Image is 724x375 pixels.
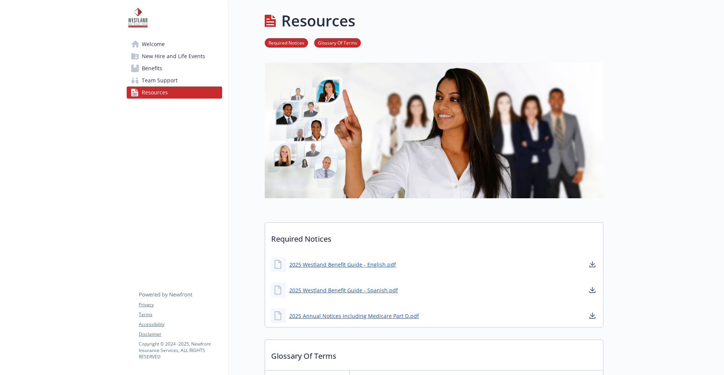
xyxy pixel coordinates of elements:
a: Glossary Of Terms [314,39,361,46]
a: 2025 Westland Benefit Guide - Spanish.pdf [289,286,398,294]
a: New Hire and Life Events [127,50,222,62]
a: Privacy [139,301,222,308]
a: 2025 Westland Benefit Guide - English.pdf [289,261,396,269]
span: Team Support [142,74,178,86]
a: Accessibility [139,321,222,328]
a: Welcome [127,38,222,50]
a: Required Notices [265,39,308,46]
a: Terms [139,311,222,318]
a: download document [588,260,597,269]
a: Team Support [127,74,222,86]
img: resources page banner [265,63,603,198]
p: Copyright © 2024 - 2025 , Newfront Insurance Services, ALL RIGHTS RESERVED [139,341,222,360]
span: New Hire and Life Events [142,50,205,62]
h1: Resources [281,9,355,32]
p: Required Notices [265,223,603,251]
a: 2025 Annual Notices including Medicare Part D.pdf [289,312,419,320]
a: Disclaimer [139,331,222,338]
a: Benefits [127,62,222,74]
span: Welcome [142,38,165,50]
a: download document [588,311,597,320]
span: Benefits [142,62,162,74]
p: Glossary Of Terms [265,340,603,368]
a: download document [588,285,597,295]
a: Resources [127,86,222,99]
span: Resources [142,86,168,99]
